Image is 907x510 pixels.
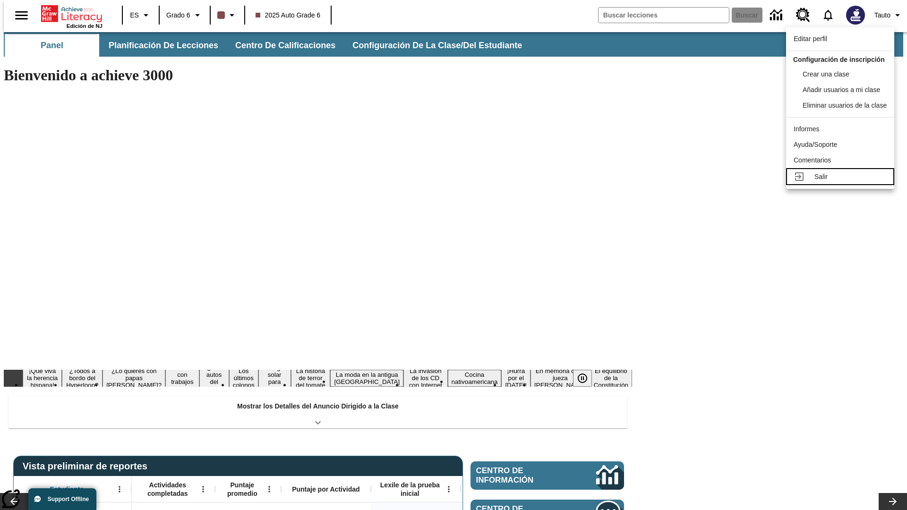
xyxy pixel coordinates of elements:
[803,86,880,93] span: Añadir usuarios a mi clase
[794,125,819,133] span: Informes
[794,35,827,42] span: Editar perfil
[794,156,831,164] span: Comentarios
[794,141,837,148] span: Ayuda/Soporte
[803,102,887,109] span: Eliminar usuarios de la clase
[793,56,885,63] span: Configuración de inscripción
[803,70,849,78] span: Crear una clase
[814,173,828,180] span: Salir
